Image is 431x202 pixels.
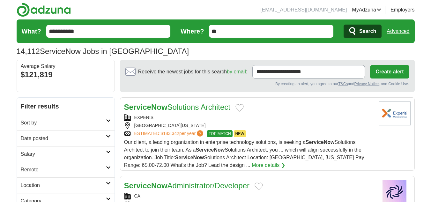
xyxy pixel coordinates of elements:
[344,25,382,38] button: Search
[21,69,111,80] div: $121,819
[134,130,205,137] a: ESTIMATED:$183,342per year?
[181,26,204,36] label: Where?
[260,6,347,14] li: [EMAIL_ADDRESS][DOMAIN_NAME]
[197,130,203,137] span: ?
[234,130,246,137] span: NEW
[160,131,179,136] span: $183,342
[338,82,348,86] a: T&Cs
[124,181,250,190] a: ServiceNowAdministrator/Developer
[138,68,247,76] span: Receive the newest jobs for this search :
[21,166,106,174] h2: Remote
[17,47,189,56] h1: ServiceNow Jobs in [GEOGRAPHIC_DATA]
[21,135,106,142] h2: Date posted
[387,25,409,38] a: Advanced
[125,81,409,87] div: By creating an alert, you agree to our and , and Cookie Use.
[352,6,381,14] a: MyAdzuna
[175,155,204,160] strong: ServiceNow
[227,69,246,74] a: by email
[17,3,71,17] img: Adzuna logo
[134,115,154,120] a: EXPERIS
[124,103,231,111] a: ServiceNowSolutions Architect
[124,122,374,129] div: [GEOGRAPHIC_DATA][US_STATE]
[124,181,167,190] strong: ServiceNow
[17,98,115,115] h2: Filter results
[207,130,232,137] span: TOP MATCH
[17,131,115,146] a: Date posted
[21,119,106,127] h2: Sort by
[17,115,115,131] a: Sort by
[354,82,379,86] a: Privacy Notice
[196,147,225,153] strong: ServiceNow
[255,183,263,190] button: Add to favorite jobs
[390,6,415,14] a: Employers
[124,193,374,199] div: CAI
[370,65,409,79] button: Create alert
[21,182,106,189] h2: Location
[235,104,244,112] button: Add to favorite jobs
[124,103,167,111] strong: ServiceNow
[379,101,411,125] img: Experis logo
[17,162,115,177] a: Remote
[22,26,41,36] label: What?
[252,161,285,169] a: More details ❯
[124,139,364,168] span: Our client, a leading organization in enterprise technology solutions, is seeking a Solutions Arc...
[359,25,376,38] span: Search
[17,46,40,57] span: 14,112
[17,177,115,193] a: Location
[306,139,335,145] strong: ServiceNow
[21,64,111,69] div: Average Salary
[21,150,106,158] h2: Salary
[17,146,115,162] a: Salary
